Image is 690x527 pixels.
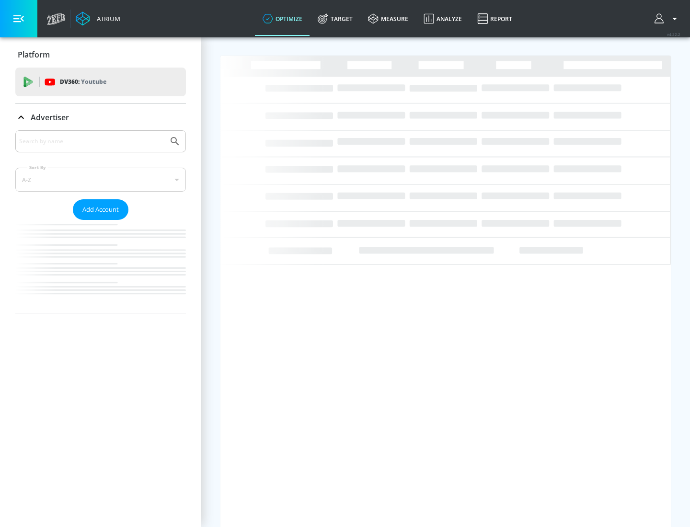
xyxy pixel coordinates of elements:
div: Atrium [93,14,120,23]
a: optimize [255,1,310,36]
a: measure [360,1,416,36]
a: Analyze [416,1,470,36]
button: Add Account [73,199,128,220]
div: Advertiser [15,104,186,131]
label: Sort By [27,164,48,171]
div: Advertiser [15,130,186,313]
span: v 4.22.2 [667,32,680,37]
div: Platform [15,41,186,68]
p: Platform [18,49,50,60]
p: Advertiser [31,112,69,123]
p: DV360: [60,77,106,87]
a: Report [470,1,520,36]
nav: list of Advertiser [15,220,186,313]
p: Youtube [81,77,106,87]
div: DV360: Youtube [15,68,186,96]
div: A-Z [15,168,186,192]
input: Search by name [19,135,164,148]
a: Target [310,1,360,36]
span: Add Account [82,204,119,215]
a: Atrium [76,11,120,26]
